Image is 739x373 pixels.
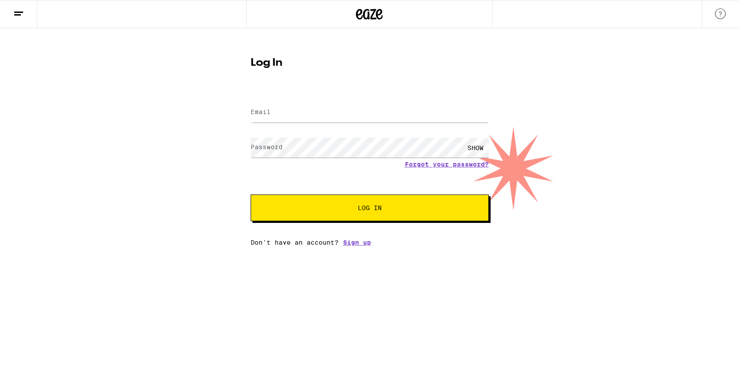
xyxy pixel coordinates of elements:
[462,138,489,158] div: SHOW
[343,239,371,246] a: Sign up
[251,108,271,115] label: Email
[251,143,283,151] label: Password
[5,6,64,13] span: Hi. Need any help?
[251,103,489,123] input: Email
[405,161,489,168] a: Forgot your password?
[251,58,489,68] h1: Log In
[251,239,489,246] div: Don't have an account?
[251,194,489,221] button: Log In
[358,205,382,211] span: Log In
